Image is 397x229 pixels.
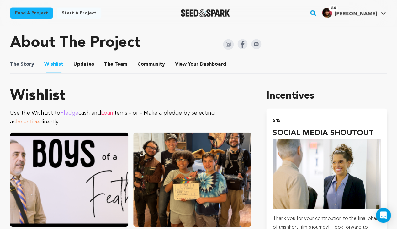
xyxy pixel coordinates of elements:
[321,7,387,20] span: Rocco G.'s Profile
[223,39,234,50] img: Seed&Spark Instagram Icon
[175,61,227,68] span: Your
[10,8,53,19] a: Fund a project
[101,110,113,116] span: Loan
[322,8,332,18] img: 9732bf93d350c959.jpg
[273,128,381,139] h4: SOCIAL MEDIA SHOUTOUT
[10,35,140,51] h1: About The Project
[181,9,230,17] a: Seed&Spark Homepage
[335,12,377,17] span: [PERSON_NAME]
[104,61,113,68] span: The
[376,208,391,223] div: Open Intercom Messenger
[200,61,226,68] span: Dashboard
[73,61,94,68] span: Updates
[273,139,381,209] img: incentive
[322,8,377,18] div: Rocco G.'s Profile
[57,8,101,19] a: Start a project
[137,61,165,68] span: Community
[10,109,251,126] p: Use the WishList to cash and items - or - Make a pledge by selecting an directly.
[321,7,387,18] a: Rocco G.'s Profile
[251,39,261,49] img: Seed&Spark IMDB Icon
[104,61,127,68] span: Team
[44,61,63,68] span: Wishlist
[273,116,381,125] h2: $15
[10,61,19,68] span: The
[237,39,247,49] img: Seed&Spark Facebook Icon
[328,5,338,12] span: 24
[175,61,227,68] a: ViewYourDashboard
[10,61,34,68] span: Story
[266,89,387,104] h1: Incentives
[60,110,78,116] span: Pledge
[16,119,39,125] span: Incentive
[181,9,230,17] img: Seed&Spark Logo Dark Mode
[10,89,251,104] h1: Wishlist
